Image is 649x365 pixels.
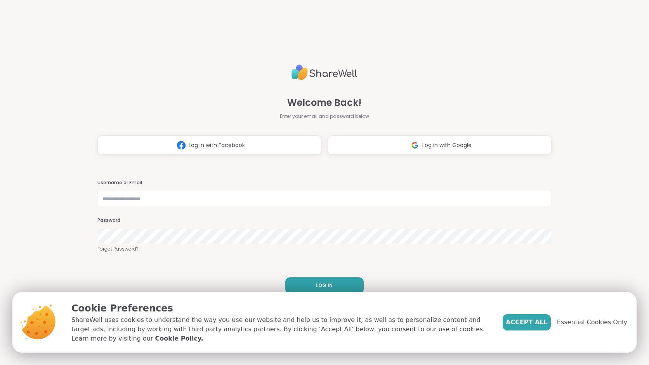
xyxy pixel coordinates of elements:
span: Essential Cookies Only [557,318,627,327]
a: Cookie Policy. [155,334,203,343]
h3: Username or Email [97,180,552,186]
span: Log in with Facebook [189,141,245,149]
h3: Password [97,217,552,224]
a: Forgot Password? [97,246,552,253]
button: Log in with Facebook [97,135,321,155]
button: Log in with Google [328,135,552,155]
img: ShareWell Logomark [408,138,422,152]
p: Cookie Preferences [71,301,490,315]
button: LOG IN [285,277,364,294]
span: LOG IN [316,282,333,289]
img: ShareWell Logomark [174,138,189,152]
span: Accept All [506,318,548,327]
span: Enter your email and password below [280,113,369,120]
span: Log in with Google [422,141,472,149]
span: Welcome Back! [287,96,361,110]
img: ShareWell Logo [292,61,357,83]
p: ShareWell uses cookies to understand the way you use our website and help us to improve it, as we... [71,315,490,343]
button: Accept All [503,314,551,330]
